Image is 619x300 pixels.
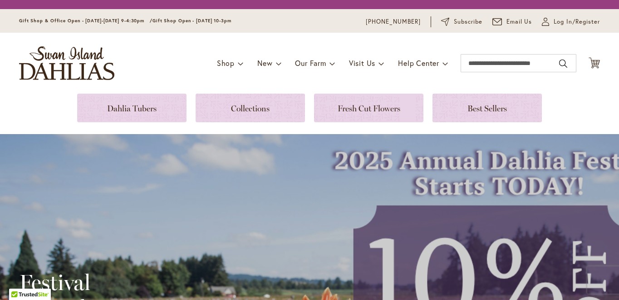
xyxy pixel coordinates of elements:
a: store logo [19,46,114,80]
a: Log In/Register [542,17,600,26]
span: Log In/Register [554,17,600,26]
a: Email Us [492,17,532,26]
span: Help Center [398,58,439,68]
span: Gift Shop Open - [DATE] 10-3pm [152,18,231,24]
span: New [257,58,272,68]
a: [PHONE_NUMBER] [366,17,421,26]
span: Shop [217,58,235,68]
span: Email Us [506,17,532,26]
a: Subscribe [441,17,482,26]
span: Our Farm [295,58,326,68]
span: Visit Us [349,58,375,68]
button: Search [559,56,567,71]
span: Gift Shop & Office Open - [DATE]-[DATE] 9-4:30pm / [19,18,152,24]
span: Subscribe [454,17,482,26]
